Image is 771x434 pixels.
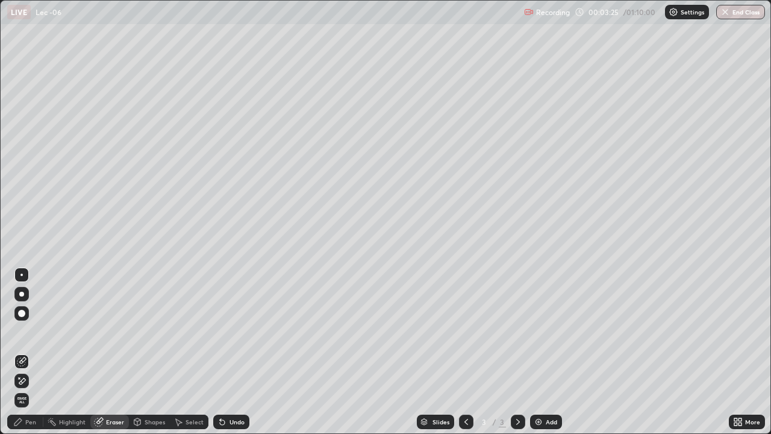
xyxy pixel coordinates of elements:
div: 3 [478,418,490,426]
p: Recording [536,8,570,17]
div: Pen [25,419,36,425]
div: Slides [432,419,449,425]
button: End Class [716,5,765,19]
div: 3 [499,417,506,427]
img: add-slide-button [534,417,543,427]
div: Undo [229,419,245,425]
div: Shapes [145,419,165,425]
p: Settings [681,9,704,15]
p: LIVE [11,7,27,17]
img: class-settings-icons [669,7,678,17]
div: Eraser [106,419,124,425]
div: Highlight [59,419,86,425]
div: Select [186,419,204,425]
p: Lec -06 [36,7,61,17]
img: recording.375f2c34.svg [524,7,534,17]
span: Erase all [15,397,28,404]
img: end-class-cross [720,7,730,17]
div: More [745,419,760,425]
div: Add [546,419,557,425]
div: / [493,418,496,426]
